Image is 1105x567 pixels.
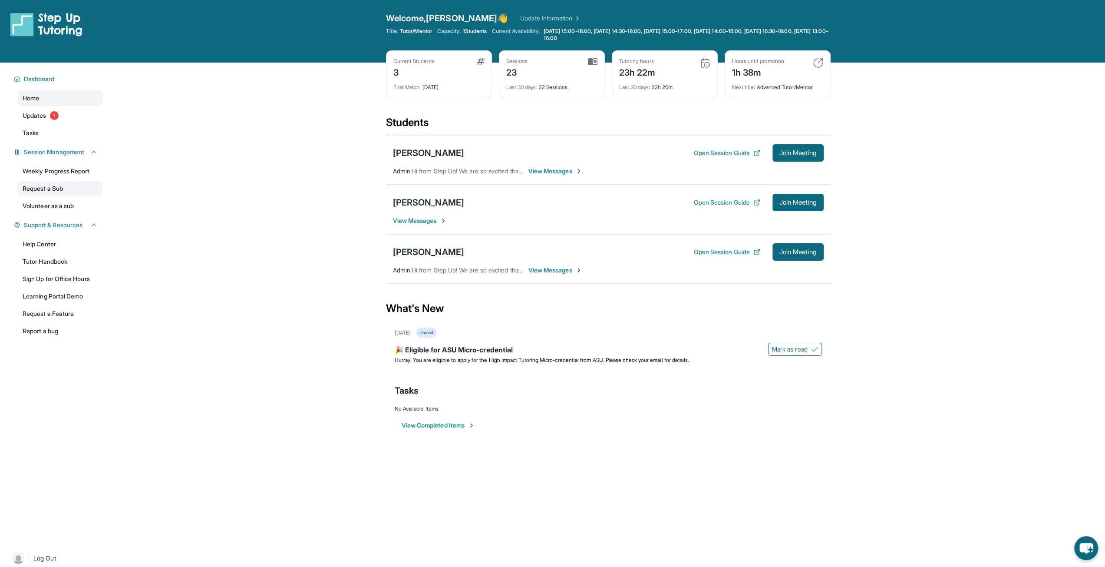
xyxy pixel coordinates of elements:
[17,306,102,322] a: Request a Feature
[732,65,784,79] div: 1h 38m
[393,84,421,90] span: First Match :
[20,75,97,83] button: Dashboard
[24,221,82,229] span: Support & Resources
[17,163,102,179] a: Weekly Progress Report
[17,271,102,287] a: Sign Up for Office Hours
[619,79,710,91] div: 22h 20m
[395,357,689,363] span: Hurray! You are eligible to apply for the High Impact Tutoring Micro-credential from ASU. Please ...
[386,116,831,135] div: Students
[17,323,102,339] a: Report a bug
[572,14,581,23] img: Chevron Right
[23,94,39,103] span: Home
[542,28,831,42] a: [DATE] 15:00-18:00, [DATE] 14:30-18:00, [DATE] 15:00-17:00, [DATE] 14:00-15:00, [DATE] 16:30-18:0...
[813,58,823,68] img: card
[544,28,829,42] span: [DATE] 15:00-18:00, [DATE] 14:30-18:00, [DATE] 15:00-17:00, [DATE] 14:00-15:00, [DATE] 16:30-18:0...
[393,58,435,65] div: Current Students
[520,14,581,23] a: Update Information
[393,147,464,159] div: [PERSON_NAME]
[772,243,824,261] button: Join Meeting
[440,217,447,224] img: Chevron-Right
[506,79,597,91] div: 22 Sessions
[17,288,102,304] a: Learning Portal Demo
[400,28,432,35] span: Tutor/Mentor
[17,236,102,252] a: Help Center
[386,289,831,328] div: What's New
[588,58,597,66] img: card
[693,149,760,157] button: Open Session Guide
[693,198,760,207] button: Open Session Guide
[393,216,447,225] span: View Messages
[393,167,412,175] span: Admin :
[477,58,485,65] img: card
[732,79,823,91] div: Advanced Tutor/Mentor
[779,200,817,205] span: Join Meeting
[395,385,419,397] span: Tasks
[619,84,650,90] span: Last 30 days :
[393,79,485,91] div: [DATE]
[772,144,824,162] button: Join Meeting
[20,148,97,156] button: Session Management
[732,84,755,90] span: Next title :
[395,345,822,357] div: 🎉 Eligible for ASU Micro-credential
[386,12,508,24] span: Welcome, [PERSON_NAME] 👋
[575,267,582,274] img: Chevron-Right
[462,28,487,35] span: 1 Students
[437,28,461,35] span: Capacity:
[506,84,538,90] span: Last 30 days :
[416,328,437,338] div: Unread
[393,65,435,79] div: 3
[772,194,824,211] button: Join Meeting
[33,554,56,563] span: Log Out
[732,58,784,65] div: Hours until promotion
[528,167,583,176] span: View Messages
[17,90,102,106] a: Home
[50,111,59,120] span: 1
[811,346,818,353] img: Mark as read
[575,168,582,175] img: Chevron-Right
[17,198,102,214] a: Volunteer as a sub
[393,246,464,258] div: [PERSON_NAME]
[1074,536,1098,560] button: chat-button
[10,12,82,36] img: logo
[768,343,822,356] button: Mark as read
[779,150,817,156] span: Join Meeting
[402,421,475,430] button: View Completed Items
[24,148,84,156] span: Session Management
[17,108,102,123] a: Updates1
[20,221,97,229] button: Support & Resources
[23,111,46,120] span: Updates
[506,65,528,79] div: 23
[395,405,822,412] div: No Available Items
[619,65,656,79] div: 23h 22m
[17,254,102,269] a: Tutor Handbook
[393,266,412,274] span: Admin :
[17,125,102,141] a: Tasks
[492,28,540,42] span: Current Availability:
[772,345,808,354] span: Mark as read
[24,75,55,83] span: Dashboard
[12,552,24,564] img: user-img
[700,58,710,68] img: card
[506,58,528,65] div: Sessions
[528,266,583,275] span: View Messages
[693,248,760,256] button: Open Session Guide
[779,249,817,255] span: Join Meeting
[23,129,39,137] span: Tasks
[386,28,398,35] span: Title:
[393,196,464,209] div: [PERSON_NAME]
[395,329,411,336] div: [DATE]
[28,553,30,564] span: |
[17,181,102,196] a: Request a Sub
[619,58,656,65] div: Tutoring hours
